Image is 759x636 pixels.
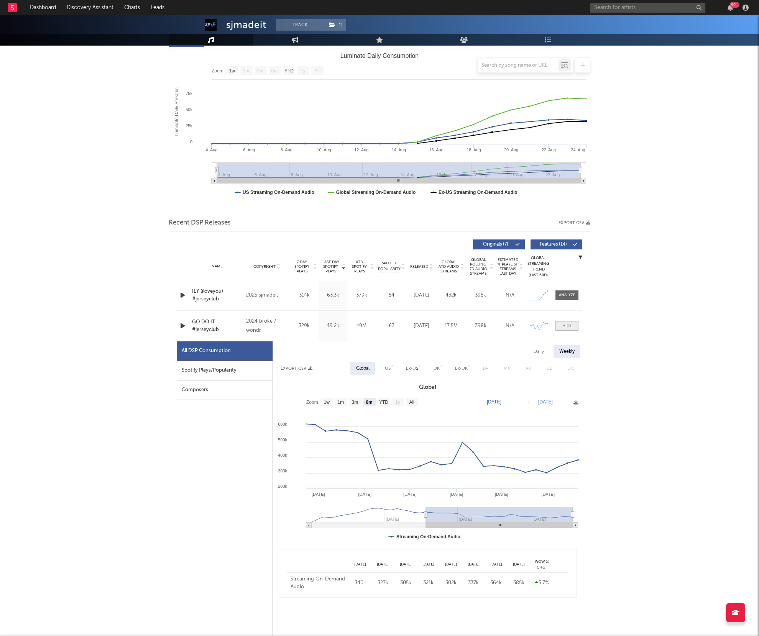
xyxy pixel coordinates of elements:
[728,5,733,11] button: 99+
[366,400,372,405] text: 6m
[442,579,460,587] div: 302k
[468,257,489,276] span: Global Rolling 7D Audio Streams
[243,190,314,195] text: US Streaming On-Demand Audio
[730,2,739,8] div: 99 +
[396,579,415,587] div: 305k
[324,19,347,31] span: ( 1 )
[495,492,508,497] text: [DATE]
[253,264,276,269] span: Copyright
[292,322,317,330] div: 329k
[410,264,428,269] span: Released
[487,399,501,405] text: [DATE]
[169,218,231,228] span: Recent DSP Releases
[349,322,374,330] div: 19M
[354,148,368,152] text: 12. Aug
[590,3,705,13] input: Search for artists
[396,534,460,539] text: Streaming On-Demand Audio
[186,91,192,96] text: 75k
[440,562,462,567] div: [DATE]
[528,345,550,358] div: Daily
[438,322,464,330] div: 17.5M
[392,148,406,152] text: 14. Aug
[554,345,580,358] div: Weekly
[177,380,273,400] div: Composers
[340,52,419,59] text: Luminate Daily Consumption
[395,400,400,405] text: 1y
[385,364,391,373] div: US
[497,257,518,276] span: Estimated % Playlist Streams Last Day
[394,562,417,567] div: [DATE]
[530,559,553,570] div: WoW % Chg.
[371,562,394,567] div: [DATE]
[450,492,463,497] text: [DATE]
[291,575,347,590] div: Streaming On-Demand Audio
[462,562,485,567] div: [DATE]
[320,322,345,330] div: 49.2k
[509,579,528,587] div: 385k
[497,292,523,299] div: N/A
[531,239,582,249] button: Features(14)
[478,62,559,69] input: Search by song name or URL
[378,292,405,299] div: 54
[324,400,330,405] text: 1w
[455,364,468,373] div: Ex-UK
[278,484,287,488] text: 200k
[320,292,345,299] div: 63.3k
[278,438,287,442] text: 500k
[536,242,571,247] span: Features ( 14 )
[312,492,325,497] text: [DATE]
[192,318,242,333] div: GO DO IT #jerseyclub
[542,148,556,152] text: 22. Aug
[473,239,525,249] button: Originals(7)
[373,579,392,587] div: 327k
[324,19,346,31] button: (1)
[438,260,459,274] span: Global ATD Audio Streams
[226,19,266,31] div: sjmadeit
[468,292,493,299] div: 395k
[278,453,287,457] text: 400k
[525,399,530,405] text: →
[497,322,523,330] div: N/A
[527,255,550,278] div: Global Streaming Trend (Last 60D)
[409,292,434,299] div: [DATE]
[192,288,242,303] a: ILY (iloveyou) #jerseyclub
[177,341,273,361] div: All DSP Consumption
[246,291,288,300] div: 2025 sjmadeit
[278,469,287,473] text: 300k
[419,579,438,587] div: 321k
[190,139,192,144] text: 0
[478,242,513,247] span: Originals ( 7 )
[186,107,192,112] text: 50k
[292,260,312,274] span: 7 Day Spotify Plays
[192,264,242,269] div: Name
[246,317,288,335] div: 2024 broke / wondr
[349,260,370,274] span: ATD Spotify Plays
[434,364,440,373] div: UK
[205,148,217,152] text: 4. Aug
[273,383,582,392] h3: Global
[485,562,508,567] div: [DATE]
[351,579,370,587] div: 340k
[487,579,506,587] div: 364k
[538,399,553,405] text: [DATE]
[532,579,551,587] div: 5.7 %
[352,400,358,405] text: 3m
[177,361,273,380] div: Spotify Plays/Popularity
[378,322,405,330] div: 63
[349,562,371,567] div: [DATE]
[169,49,590,203] svg: Luminate Daily Consumption
[320,260,341,274] span: Last Day Spotify Plays
[182,346,231,356] div: All DSP Consumption
[406,364,418,373] div: Ex-US
[379,400,388,405] text: YTD
[356,364,370,373] div: Global
[438,292,464,299] div: 432k
[278,422,287,426] text: 600k
[409,400,414,405] text: All
[349,292,374,299] div: 379k
[467,148,481,152] text: 18. Aug
[243,148,255,152] text: 6. Aug
[306,400,318,405] text: Zoom
[559,221,590,225] button: Export CSV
